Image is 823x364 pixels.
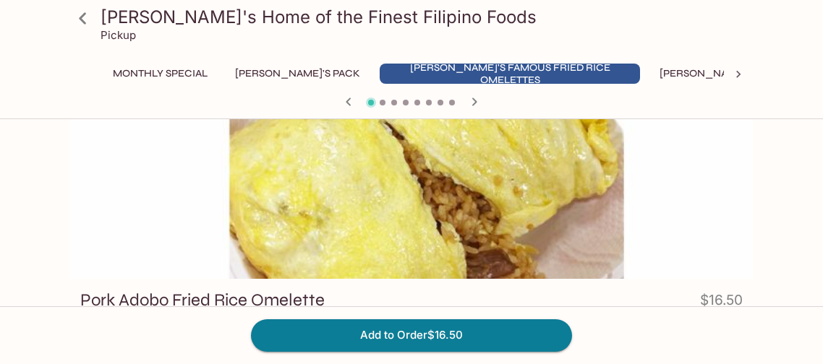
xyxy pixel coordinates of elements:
[227,64,368,84] button: [PERSON_NAME]'s Pack
[101,6,747,28] h3: [PERSON_NAME]'s Home of the Finest Filipino Foods
[251,319,572,351] button: Add to Order$16.50
[105,64,216,84] button: Monthly Special
[70,87,753,279] div: Pork Adobo Fried Rice Omelette
[380,64,640,84] button: [PERSON_NAME]'s Famous Fried Rice Omelettes
[80,289,325,311] h3: Pork Adobo Fried Rice Omelette
[101,28,136,42] p: Pickup
[700,289,743,317] h4: $16.50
